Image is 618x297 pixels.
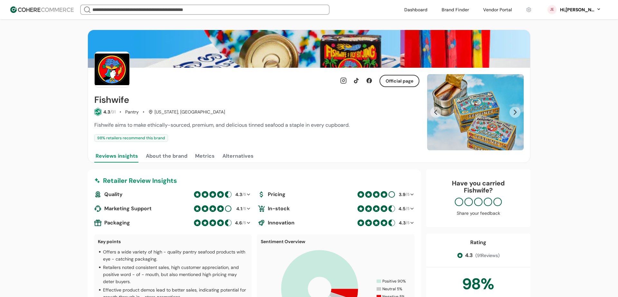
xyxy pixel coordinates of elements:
[430,107,441,118] button: Previous Slide
[257,205,355,213] div: In-stock
[94,219,191,227] div: Packaging
[110,109,116,115] div: / 91
[399,191,406,198] div: 3.9
[148,109,225,115] div: [US_STATE], [GEOGRAPHIC_DATA]
[398,191,409,198] div: /5
[427,74,524,150] div: Carousel
[433,210,524,217] div: Share your feedback
[94,205,191,213] div: Marketing Support
[103,109,110,115] div: 4.3
[235,191,242,198] div: 4.3
[465,252,473,259] span: 4.3
[399,220,406,226] div: 4.3
[427,74,524,150] div: Slide 1
[235,220,242,226] div: 4.6
[382,286,402,292] span: Neutral 5 %
[98,238,248,245] p: Key points
[257,219,355,227] div: Innovation
[234,220,246,226] div: /5
[125,109,139,115] div: Pantry
[463,272,494,296] div: 98 %
[475,252,500,259] span: ( 91 Reviews)
[433,187,524,194] p: Fishwife ?
[94,122,350,128] span: Fishwife aims to make ethically-sourced, premium, and delicious tinned seafood a staple in every ...
[94,150,139,163] button: Reviews insights
[559,6,601,13] button: Hi,[PERSON_NAME]
[427,74,524,150] img: Slide 0
[470,239,486,246] div: Rating
[94,52,130,87] img: Brand Photo
[103,264,248,285] p: Retailers noted consistent sales, high customer appreciation, and positive word - of - mouth, but...
[221,150,255,163] button: Alternatives
[382,278,406,284] span: Positive 90 %
[88,30,530,68] img: Brand cover image
[510,107,520,118] button: Next Slide
[236,205,242,212] div: 4.1
[234,191,246,198] div: /5
[398,205,406,212] div: 4.5
[10,6,74,13] img: Cohere Logo
[398,205,409,212] div: /5
[379,75,419,87] button: Official page
[261,238,411,245] p: Sentiment Overview
[94,191,191,198] div: Quality
[559,6,595,13] div: Hi, [PERSON_NAME]
[234,205,246,212] div: /5
[433,180,524,194] div: Have you carried
[547,5,557,15] svg: 0 percent
[94,134,168,142] div: 98 % retailers recommend this brand
[398,220,409,226] div: /5
[94,95,129,105] h2: Fishwife
[194,150,216,163] button: Metrics
[94,176,415,185] div: Retailer Review Insights
[257,191,355,198] div: Pricing
[145,150,189,163] button: About the brand
[103,248,248,262] p: Offers a wide variety of high - quality pantry seafood products with eye - catching packaging.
